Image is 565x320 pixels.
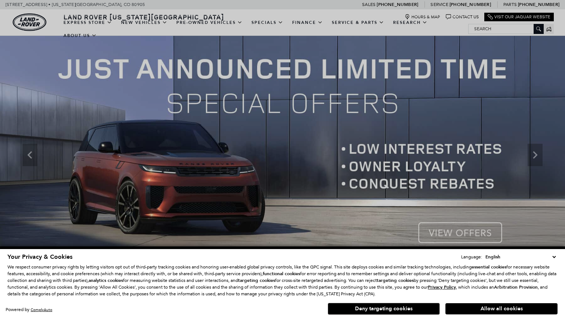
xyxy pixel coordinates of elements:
a: Hours & Map [405,14,440,20]
a: Specials [247,16,288,29]
strong: functional cookies [263,271,300,277]
span: Parts [503,2,517,7]
strong: targeting cookies [377,277,414,283]
img: Land Rover [13,13,46,31]
a: Visit Our Jaguar Website [488,14,550,20]
a: Research [389,16,432,29]
a: [PHONE_NUMBER] [518,1,559,7]
a: [PHONE_NUMBER] [450,1,491,7]
p: We respect consumer privacy rights by letting visitors opt out of third-party tracking cookies an... [7,264,558,297]
a: land-rover [13,13,46,31]
nav: Main Navigation [59,16,468,42]
div: Next [528,144,543,166]
span: Service [430,2,448,7]
a: Finance [288,16,327,29]
a: [STREET_ADDRESS] • [US_STATE][GEOGRAPHIC_DATA], CO 80905 [6,2,145,7]
a: Pre-Owned Vehicles [172,16,247,29]
select: Language Select [484,253,558,261]
span: Land Rover [US_STATE][GEOGRAPHIC_DATA] [64,12,224,21]
a: [PHONE_NUMBER] [377,1,418,7]
strong: Arbitration Provision [494,284,538,290]
button: Allow all cookies [445,303,558,314]
a: Land Rover [US_STATE][GEOGRAPHIC_DATA] [59,12,229,21]
a: EXPRESS STORE [59,16,117,29]
a: Privacy Policy [428,285,456,290]
span: Sales [362,2,376,7]
button: Deny targeting cookies [328,303,440,315]
strong: analytics cookies [89,277,123,283]
a: Contact Us [446,14,479,20]
u: Privacy Policy [428,284,456,290]
a: ComplyAuto [31,307,52,312]
strong: targeting cookies [238,277,275,283]
div: Powered by [6,307,52,312]
span: Your Privacy & Cookies [7,253,72,261]
input: Search [469,24,543,33]
div: Language: [461,255,482,259]
a: New Vehicles [117,16,172,29]
a: Service & Parts [327,16,389,29]
div: Previous [22,144,37,166]
strong: essential cookies [472,264,506,270]
a: About Us [59,29,101,42]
